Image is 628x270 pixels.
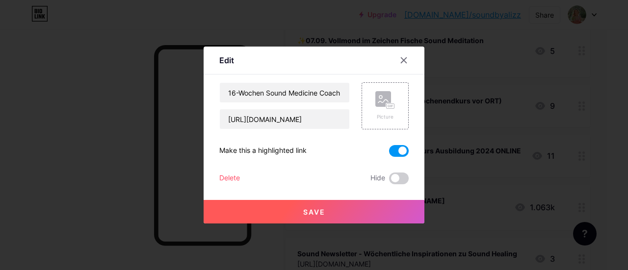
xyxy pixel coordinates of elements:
[219,172,240,184] div: Delete
[204,200,424,223] button: Save
[375,113,395,121] div: Picture
[220,83,349,102] input: Title
[220,109,349,129] input: URL
[219,145,307,157] div: Make this a highlighted link
[370,172,385,184] span: Hide
[219,54,234,66] div: Edit
[303,208,325,216] span: Save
